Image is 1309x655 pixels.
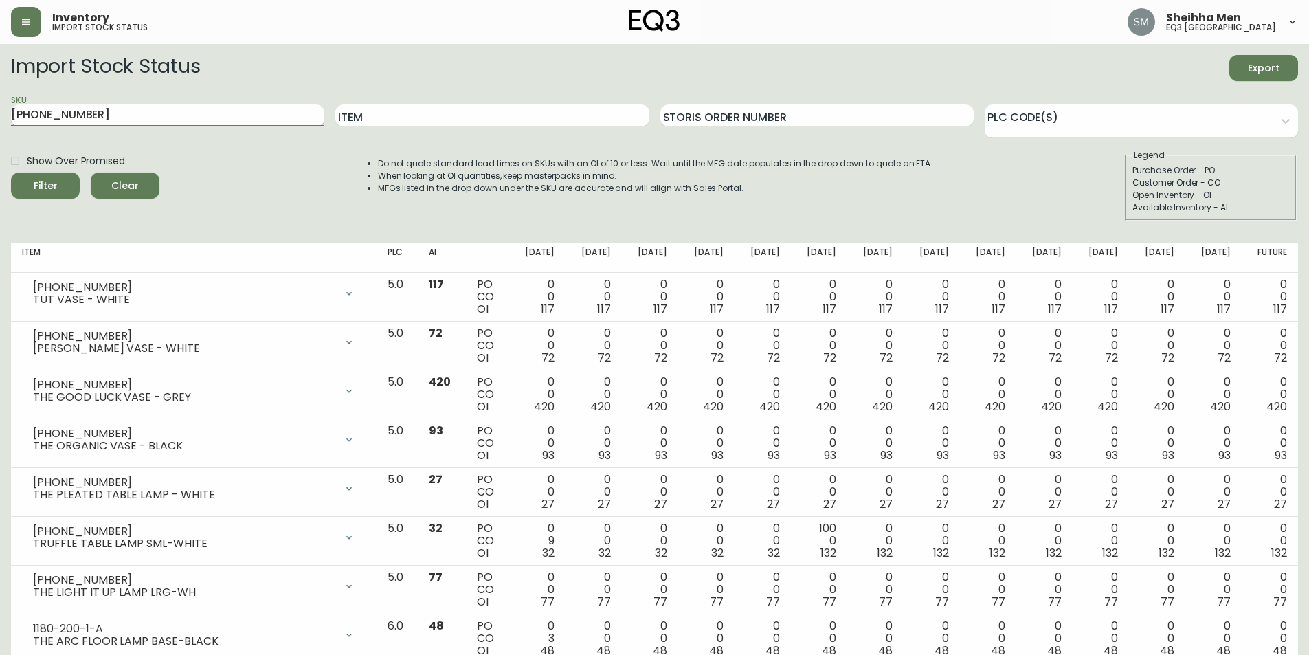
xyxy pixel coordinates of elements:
span: 93 [429,423,443,438]
span: 32 [542,545,555,561]
span: 93 [1275,447,1287,463]
div: 0 0 [520,425,555,462]
span: 72 [1161,350,1174,366]
div: 1180-200-1-A [33,623,335,635]
div: 0 0 [1140,376,1174,413]
div: 0 0 [1253,376,1287,413]
div: 0 0 [520,278,555,315]
th: [DATE] [1016,243,1073,273]
span: 420 [1154,399,1174,414]
span: 420 [647,399,667,414]
span: 117 [710,301,724,317]
div: PO CO [477,425,497,462]
td: 5.0 [377,322,418,370]
div: [PHONE_NUMBER]THE LIGHT IT UP LAMP LRG-WH [22,571,366,601]
div: 0 0 [520,376,555,413]
span: 93 [768,447,780,463]
span: 93 [542,447,555,463]
div: 1180-200-1-ATHE ARC FLOOR LAMP BASE-BLACK [22,620,366,650]
div: 0 0 [1027,376,1062,413]
span: 117 [766,301,780,317]
span: 72 [992,350,1005,366]
button: Export [1229,55,1298,81]
span: 420 [1041,399,1062,414]
span: 77 [429,569,443,585]
span: 27 [992,496,1005,512]
th: AI [418,243,466,273]
div: [PHONE_NUMBER][PERSON_NAME] VASE - WHITE [22,327,366,357]
span: OI [477,545,489,561]
div: 0 0 [1253,571,1287,608]
th: Item [11,243,377,273]
div: Filter [34,177,58,195]
span: 132 [1215,545,1231,561]
div: 0 0 [577,474,611,511]
div: 0 0 [802,278,836,315]
span: 77 [935,594,949,610]
div: 0 0 [1027,278,1062,315]
div: 0 0 [1196,327,1231,364]
span: 117 [1048,301,1062,317]
span: 93 [711,447,724,463]
span: 27 [880,496,893,512]
span: 93 [1049,447,1062,463]
div: 0 0 [577,376,611,413]
span: 77 [992,594,1005,610]
div: 0 0 [520,474,555,511]
div: 0 0 [746,474,780,511]
span: 420 [816,399,836,414]
span: 132 [1046,545,1062,561]
div: 0 0 [1084,327,1118,364]
div: 0 0 [1084,278,1118,315]
td: 5.0 [377,273,418,322]
span: 77 [879,594,893,610]
span: 132 [877,545,893,561]
div: 0 0 [746,425,780,462]
div: 0 0 [689,278,724,315]
div: 0 0 [1253,425,1287,462]
div: 0 0 [746,278,780,315]
span: 117 [1104,301,1118,317]
th: [DATE] [1129,243,1185,273]
td: 5.0 [377,419,418,468]
div: THE GOOD LUCK VASE - GREY [33,391,335,403]
div: 0 0 [1027,474,1062,511]
span: 420 [703,399,724,414]
span: 132 [933,545,949,561]
span: 132 [1271,545,1287,561]
div: 0 0 [1140,571,1174,608]
span: 72 [654,350,667,366]
td: 5.0 [377,468,418,517]
span: 77 [1217,594,1231,610]
img: logo [629,10,680,32]
div: 0 0 [633,522,667,559]
span: OI [477,350,489,366]
span: OI [477,447,489,463]
span: 27 [767,496,780,512]
div: 0 0 [1140,522,1174,559]
div: 0 0 [689,474,724,511]
span: 93 [824,447,836,463]
div: [PHONE_NUMBER] [33,476,335,489]
div: 0 0 [1196,522,1231,559]
div: 0 0 [577,278,611,315]
td: 5.0 [377,566,418,614]
span: 77 [541,594,555,610]
div: 100 0 [802,522,836,559]
span: OI [477,301,489,317]
th: [DATE] [735,243,791,273]
div: 0 0 [1084,522,1118,559]
span: 420 [759,399,780,414]
div: [PHONE_NUMBER] [33,330,335,342]
div: 0 0 [577,425,611,462]
span: 117 [653,301,667,317]
div: 0 0 [1196,278,1231,315]
button: Filter [11,173,80,199]
div: [PHONE_NUMBER] [33,379,335,391]
span: 27 [1218,496,1231,512]
div: 0 0 [746,327,780,364]
span: 72 [1274,350,1287,366]
div: [PHONE_NUMBER] [33,574,335,586]
span: 117 [1273,301,1287,317]
div: 0 0 [971,571,1005,608]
